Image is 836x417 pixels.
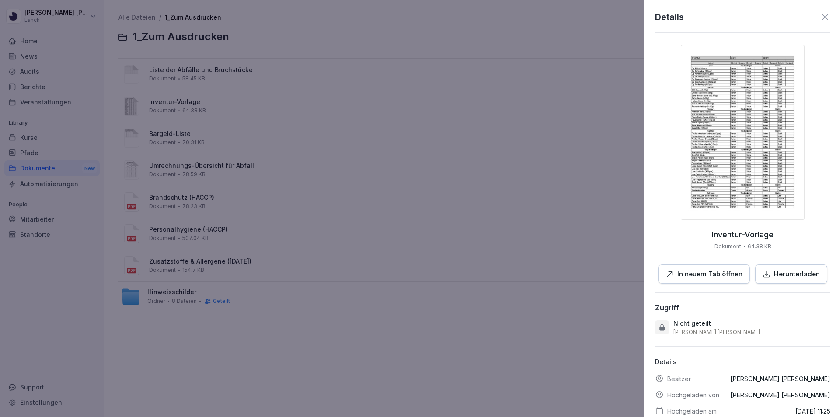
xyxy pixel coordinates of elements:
[731,374,830,383] p: [PERSON_NAME] [PERSON_NAME]
[658,264,749,284] button: In neuem Tab öffnen
[667,390,719,400] p: Hochgeladen von
[655,357,830,367] p: Details
[681,45,805,220] img: thumbnail
[673,329,760,336] p: [PERSON_NAME] [PERSON_NAME]
[714,243,741,250] p: Dokument
[667,374,691,383] p: Besitzer
[795,407,830,416] p: [DATE] 11:25
[773,269,819,279] p: Herunterladen
[655,10,684,24] p: Details
[655,303,679,312] div: Zugriff
[747,243,771,250] p: 64.38 KB
[677,269,742,279] p: In neuem Tab öffnen
[673,319,711,328] p: Nicht geteilt
[755,264,827,284] button: Herunterladen
[731,390,830,400] p: [PERSON_NAME] [PERSON_NAME]
[667,407,717,416] p: Hochgeladen am
[712,230,773,239] p: Inventur-Vorlage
